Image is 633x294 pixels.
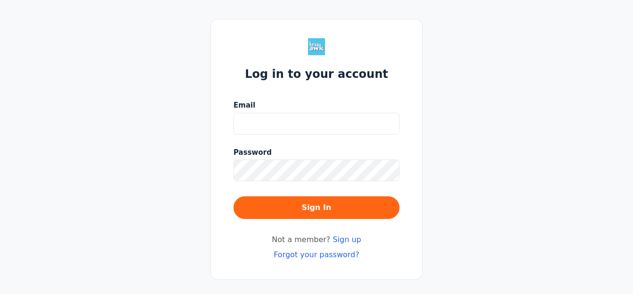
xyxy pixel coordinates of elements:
span: Email [233,100,255,111]
h1: Log in to your account [245,67,388,82]
span: Not a member? [272,234,361,245]
img: Less Awkward Hub [308,38,325,55]
span: Password [233,147,272,158]
a: Forgot your password? [274,250,359,259]
button: Sign In [233,196,400,219]
a: Sign up [333,235,361,244]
